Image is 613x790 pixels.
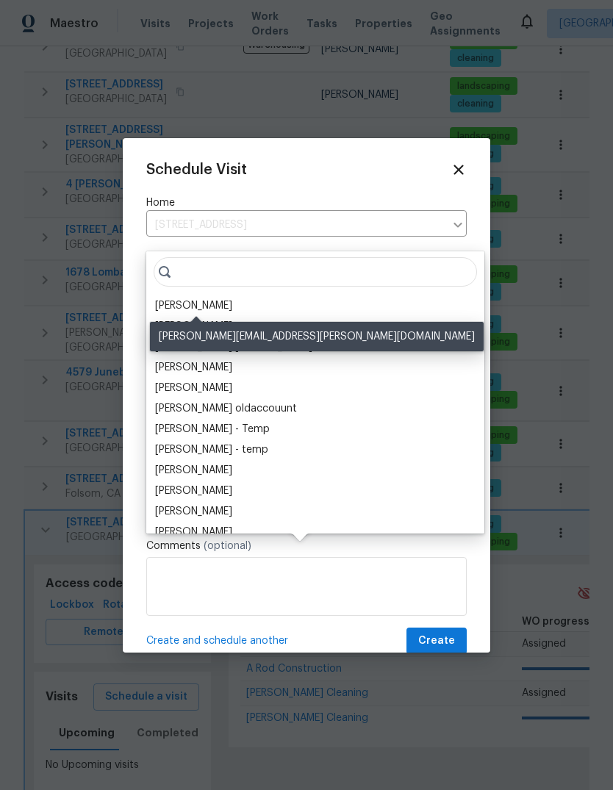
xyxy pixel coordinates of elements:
div: [PERSON_NAME] [155,525,232,539]
div: [PERSON_NAME] [155,360,232,375]
div: [PERSON_NAME] [155,298,232,313]
div: [PERSON_NAME] - temp [155,442,268,457]
div: [PERSON_NAME] [155,484,232,498]
div: [PERSON_NAME] [155,319,232,334]
label: Comments [146,539,467,553]
span: (optional) [204,541,251,551]
div: [PERSON_NAME] [155,504,232,519]
span: Create [418,632,455,650]
label: Home [146,195,467,210]
span: Schedule Visit [146,162,247,177]
div: [PERSON_NAME] - Temp [155,422,270,437]
span: Close [451,162,467,178]
span: Create and schedule another [146,633,288,648]
div: [PERSON_NAME] oldaccouunt [155,401,297,416]
div: [PERSON_NAME] [155,381,232,395]
div: [PERSON_NAME][EMAIL_ADDRESS][PERSON_NAME][DOMAIN_NAME] [150,322,484,351]
input: Enter in an address [146,214,445,237]
div: [PERSON_NAME] [155,463,232,478]
button: Create [406,628,467,655]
